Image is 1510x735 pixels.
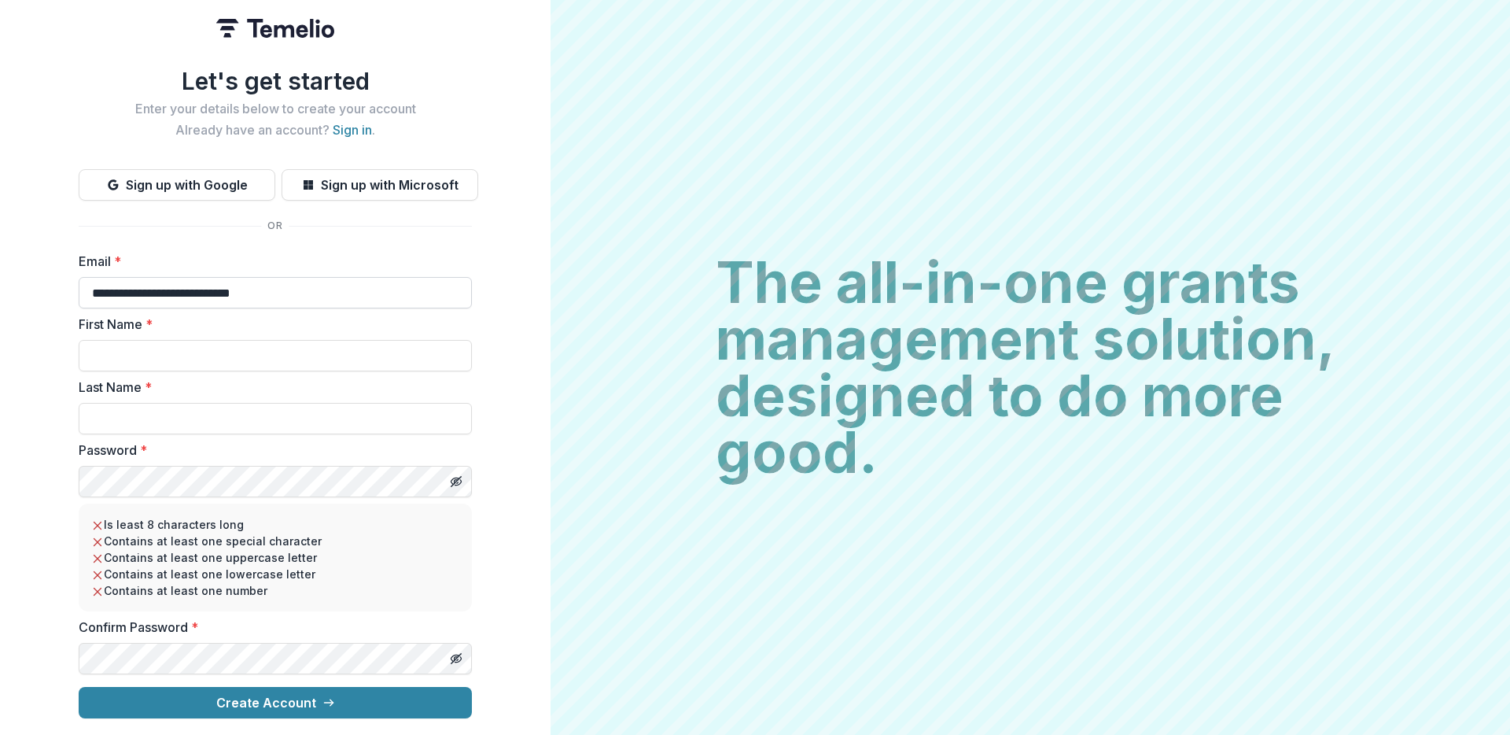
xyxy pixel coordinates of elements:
li: Contains at least one uppercase letter [91,549,459,566]
h2: Enter your details below to create your account [79,102,472,116]
label: Password [79,441,462,460]
button: Toggle password visibility [444,469,469,494]
a: Sign in [333,122,372,138]
button: Create Account [79,687,472,718]
h1: Let's get started [79,67,472,95]
h2: Already have an account? . [79,123,472,138]
button: Sign up with Google [79,169,275,201]
li: Is least 8 characters long [91,516,459,533]
button: Toggle password visibility [444,646,469,671]
label: First Name [79,315,462,334]
label: Last Name [79,378,462,397]
label: Confirm Password [79,618,462,637]
button: Sign up with Microsoft [282,169,478,201]
img: Temelio [216,19,334,38]
li: Contains at least one special character [91,533,459,549]
li: Contains at least one number [91,582,459,599]
li: Contains at least one lowercase letter [91,566,459,582]
label: Email [79,252,462,271]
